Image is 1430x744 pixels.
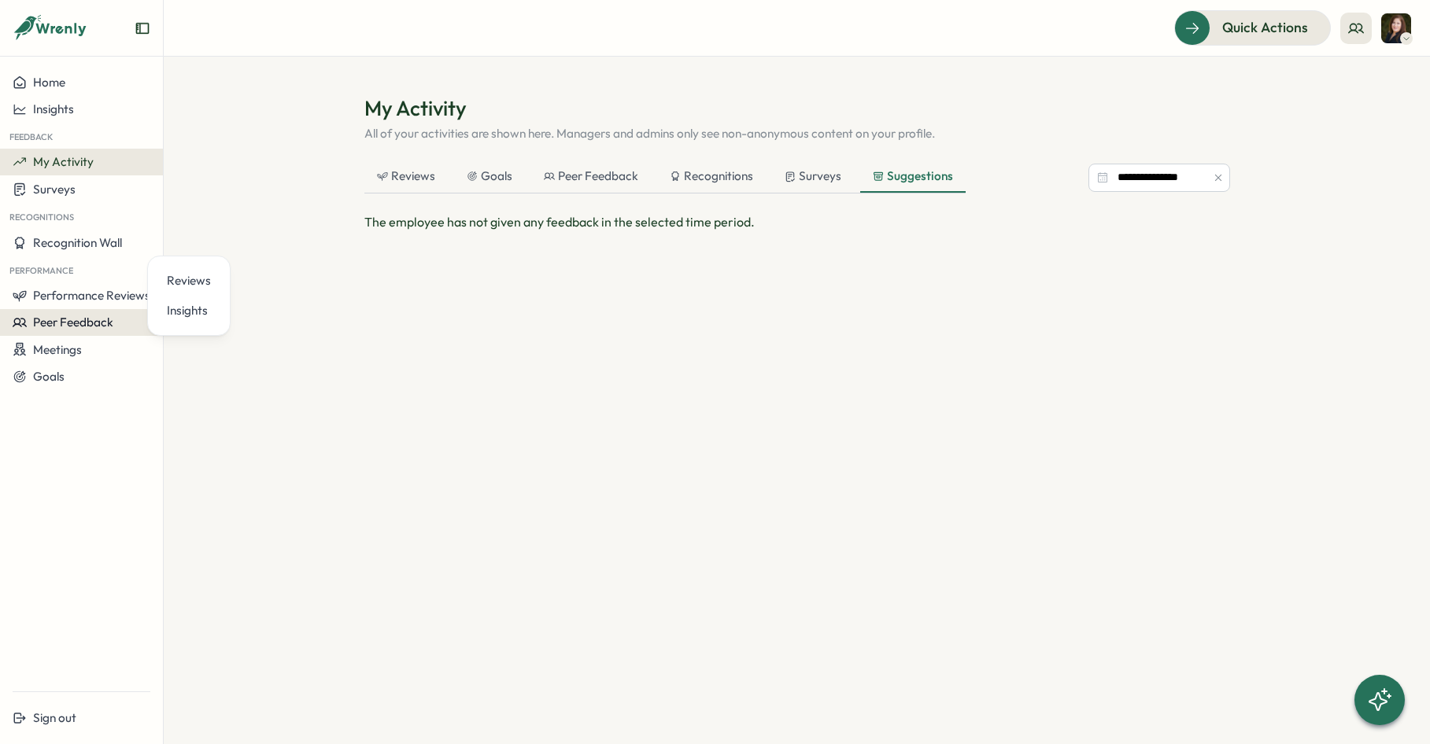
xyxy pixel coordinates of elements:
h1: My Activity [364,94,1230,122]
span: Insights [33,101,74,116]
button: Expand sidebar [135,20,150,36]
p: The employee has not given any feedback in the selected time period. [364,212,1230,232]
span: Peer Feedback [33,315,113,330]
span: Meetings [33,342,82,357]
div: Goals [467,168,512,185]
span: My Activity [33,154,94,169]
span: Recognition Wall [33,235,122,250]
div: Reviews [167,272,211,289]
span: Performance Reviews [33,288,150,303]
p: All of your activities are shown here. Managers and admins only see non-anonymous content on your... [364,125,1230,142]
div: Recognitions [670,168,753,185]
span: Home [33,75,65,90]
div: Insights [167,302,211,319]
div: Surveys [785,168,841,185]
img: Victoria Mapar [1381,13,1411,43]
div: Peer Feedback [544,168,638,185]
div: Reviews [377,168,435,185]
span: Surveys [33,182,76,197]
span: Goals [33,369,65,384]
div: Suggestions [873,168,953,185]
span: Quick Actions [1222,17,1308,38]
button: Quick Actions [1174,10,1331,45]
a: Insights [161,296,217,326]
a: Reviews [161,266,217,296]
span: Sign out [33,710,76,725]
